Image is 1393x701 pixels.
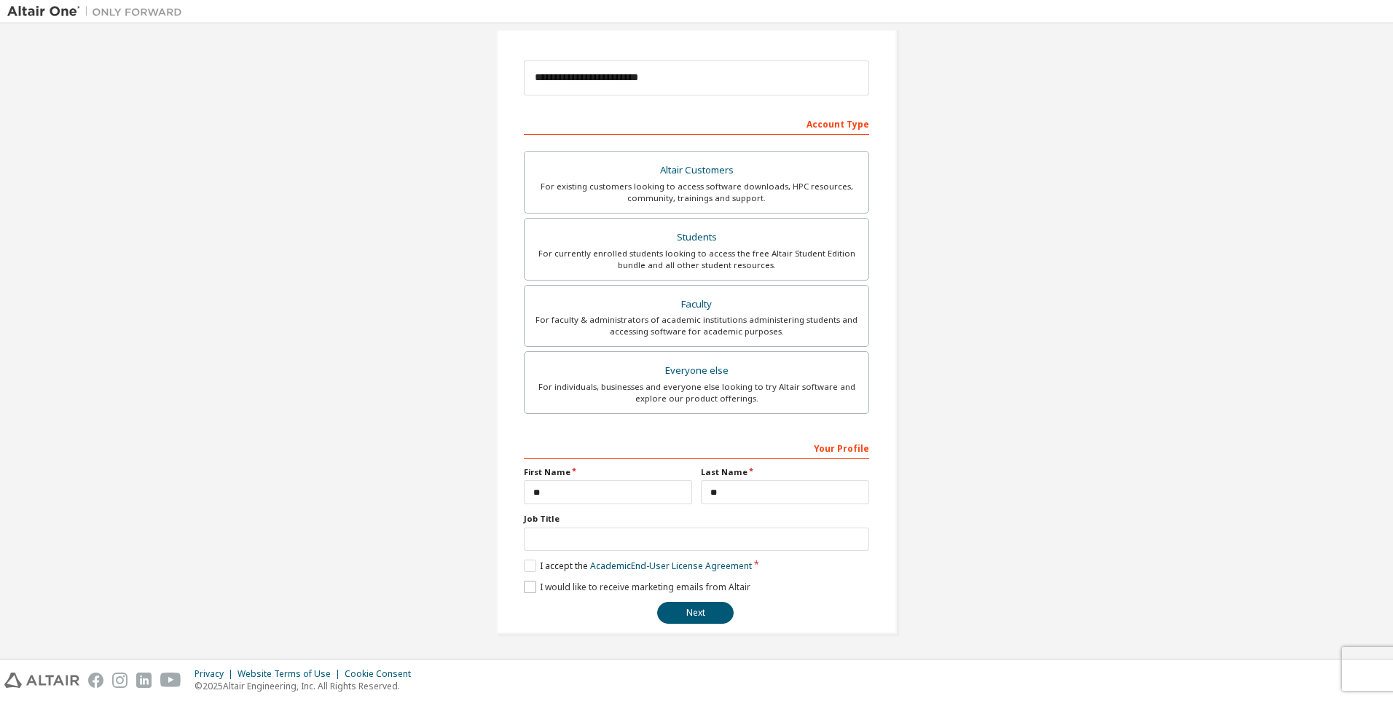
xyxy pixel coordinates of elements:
div: For existing customers looking to access software downloads, HPC resources, community, trainings ... [533,181,860,204]
img: linkedin.svg [136,673,152,688]
div: Students [533,227,860,248]
img: altair_logo.svg [4,673,79,688]
div: Faculty [533,294,860,315]
div: Your Profile [524,436,869,459]
div: For currently enrolled students looking to access the free Altair Student Edition bundle and all ... [533,248,860,271]
p: © 2025 Altair Engineering, Inc. All Rights Reserved. [195,680,420,692]
img: facebook.svg [88,673,103,688]
div: Privacy [195,668,238,680]
div: Everyone else [533,361,860,381]
div: Account Type [524,111,869,135]
div: Cookie Consent [345,668,420,680]
img: Altair One [7,4,189,19]
a: Academic End-User License Agreement [590,560,752,572]
img: youtube.svg [160,673,181,688]
div: For faculty & administrators of academic institutions administering students and accessing softwa... [533,314,860,337]
label: First Name [524,466,692,478]
button: Next [657,602,734,624]
img: instagram.svg [112,673,127,688]
label: Job Title [524,513,869,525]
label: Last Name [701,466,869,478]
div: Website Terms of Use [238,668,345,680]
div: For individuals, businesses and everyone else looking to try Altair software and explore our prod... [533,381,860,404]
label: I would like to receive marketing emails from Altair [524,581,750,593]
label: I accept the [524,560,752,572]
div: Altair Customers [533,160,860,181]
